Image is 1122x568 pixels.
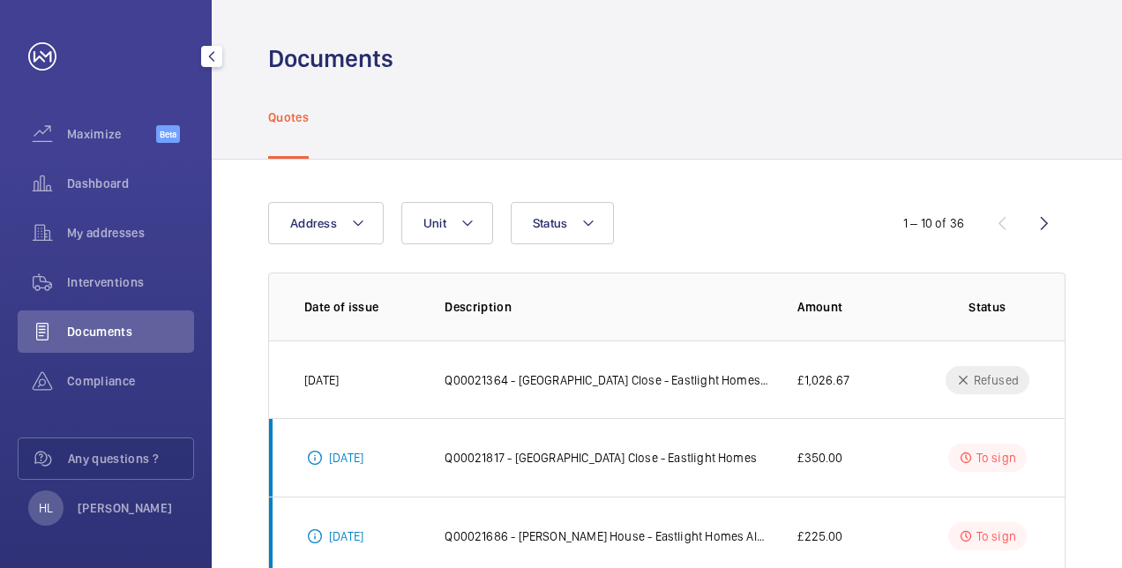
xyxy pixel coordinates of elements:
p: Date of issue [304,298,416,316]
p: HL [39,499,53,517]
p: Q00021364 - [GEOGRAPHIC_DATA] Close - Eastlight Homes - Landing Push [445,371,769,389]
span: Any questions ? [68,450,193,467]
span: Interventions [67,273,194,291]
p: £350.00 [797,449,842,467]
button: Unit [401,202,493,244]
span: Maximize [67,125,156,143]
p: £1,026.67 [797,371,849,389]
div: 1 – 10 of 36 [903,214,964,232]
p: Amount [797,298,916,316]
span: Beta [156,125,180,143]
p: Q00021686 - [PERSON_NAME] House - Eastlight Homes Alarme Button [445,527,769,545]
span: Address [290,216,337,230]
span: My addresses [67,224,194,242]
button: Status [511,202,615,244]
p: [DATE] [329,527,363,545]
p: Description [445,298,769,316]
button: Address [268,202,384,244]
p: Status [946,298,1029,316]
p: £225.00 [797,527,842,545]
span: Compliance [67,372,194,390]
span: Unit [423,216,446,230]
p: To sign [976,449,1016,467]
p: Quotes [268,108,309,126]
p: To sign [976,527,1016,545]
p: [DATE] [304,371,339,389]
span: Dashboard [67,175,194,192]
span: Documents [67,323,194,340]
p: [DATE] [329,449,363,467]
p: [PERSON_NAME] [78,499,173,517]
p: Q00021817 - [GEOGRAPHIC_DATA] Close - Eastlight Homes [445,449,757,467]
h1: Documents [268,42,393,75]
p: Refused [974,371,1019,389]
span: Status [533,216,568,230]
